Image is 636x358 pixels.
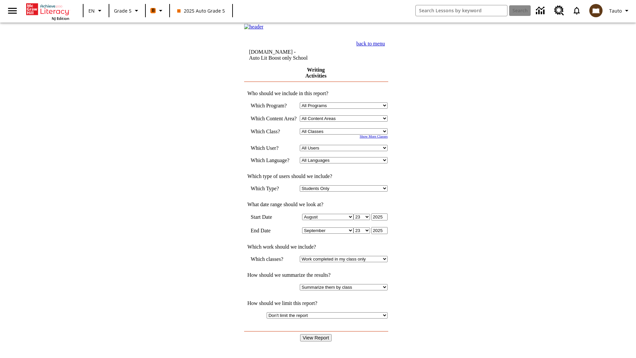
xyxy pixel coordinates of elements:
span: 2025 Auto Grade 5 [177,7,225,14]
button: Boost Class color is orange. Change class color [148,5,167,17]
td: Which classes? [251,256,297,262]
img: header [244,24,264,30]
nobr: Which Content Area? [251,116,297,121]
td: [DOMAIN_NAME] - [249,49,333,61]
span: NJ Edition [52,16,69,21]
div: Home [26,2,69,21]
td: What date range should we look at? [244,202,388,208]
input: View Report [300,334,332,341]
nobr: Auto Lit Boost only School [249,55,308,61]
td: Which Type? [251,185,297,192]
td: How should we limit this report? [244,300,388,306]
button: Language: EN, Select a language [85,5,107,17]
td: Which work should we include? [244,244,388,250]
a: Data Center [532,2,550,20]
td: Who should we include in this report? [244,90,388,96]
td: Start Date [251,213,297,220]
button: Select a new avatar [585,2,607,19]
button: Grade: Grade 5, Select a grade [111,5,143,17]
td: Which User? [251,145,297,151]
td: End Date [251,227,297,234]
td: Which Language? [251,157,297,163]
td: Which Class? [251,128,297,135]
td: Which type of users should we include? [244,173,388,179]
a: back to menu [356,41,385,46]
td: How should we summarize the results? [244,272,388,278]
span: B [152,6,155,15]
button: Open side menu [3,1,22,21]
span: EN [88,7,95,14]
a: Resource Center, Will open in new tab [550,2,568,20]
input: search field [416,5,507,16]
a: Show More Classes [360,135,388,138]
a: Writing Activities [305,67,327,79]
a: Notifications [568,2,585,19]
td: Which Program? [251,102,297,109]
button: Profile/Settings [607,5,633,17]
span: Tauto [609,7,622,14]
span: Grade 5 [114,7,132,14]
img: avatar image [589,4,603,17]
